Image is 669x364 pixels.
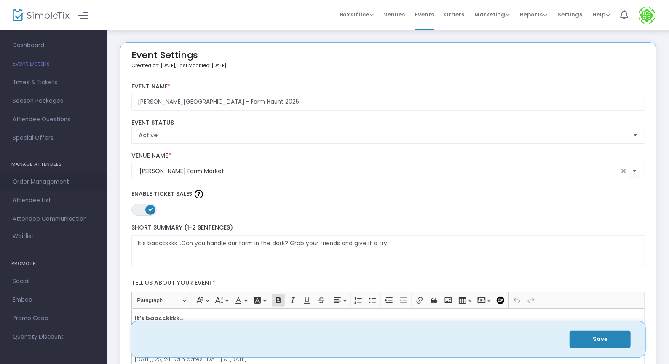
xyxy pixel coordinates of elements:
[131,188,645,201] label: Enable Ticket Sales
[13,276,95,287] span: Social
[131,292,645,309] div: Editor toolbar
[13,96,95,107] span: Season Packages
[135,314,184,322] strong: It’s baacckkkk…
[13,177,95,187] span: Order Management
[13,59,95,70] span: Event Details
[127,275,649,292] label: Tell us about your event
[570,331,631,348] button: Save
[13,294,95,305] span: Embed
[13,232,34,241] span: Waitlist
[13,195,95,206] span: Attendee List
[13,133,95,144] span: Special Offers
[557,4,582,25] span: Settings
[175,62,227,69] span: , Last Modified: [DATE]
[139,167,619,176] input: Select Venue
[131,62,227,69] p: Created on: [DATE]
[13,214,95,225] span: Attendee Communication
[629,127,641,143] button: Select
[137,295,181,305] span: Paragraph
[13,313,95,324] span: Promo Code
[139,131,626,139] span: Active
[133,294,190,307] button: Paragraph
[131,119,645,127] label: Event Status
[415,4,434,25] span: Events
[340,11,374,19] span: Box Office
[135,355,641,364] p: [DATE], 23, 24. Rain dates: [DATE] & [DATE].
[11,156,96,173] h4: MANAGE ATTENDEES
[629,163,640,180] button: Select
[474,11,510,19] span: Marketing
[592,11,610,19] span: Help
[131,94,645,111] input: Enter Event Name
[13,77,95,88] span: Times & Tickets
[13,40,95,51] span: Dashboard
[148,207,153,211] span: ON
[131,223,233,232] span: Short Summary (1-2 Sentences)
[520,11,547,19] span: Reports
[195,190,203,198] img: question-mark
[13,114,95,125] span: Attendee Questions
[444,4,464,25] span: Orders
[384,4,405,25] span: Venues
[11,255,96,272] h4: PROMOTE
[13,332,95,343] span: Quantity Discount
[131,47,227,72] div: Event Settings
[131,83,645,91] label: Event Name
[618,166,629,176] span: clear
[131,152,645,160] label: Venue Name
